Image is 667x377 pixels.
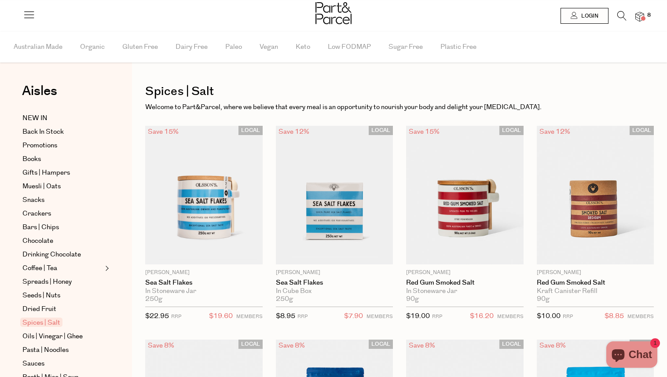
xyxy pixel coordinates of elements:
p: [PERSON_NAME] [276,269,393,277]
p: [PERSON_NAME] [537,269,654,277]
a: Chocolate [22,236,103,246]
button: Expand/Collapse Coffee | Tea [103,263,109,274]
span: Spreads | Honey [22,277,72,287]
h1: Spices | Salt [145,81,654,102]
span: LOCAL [499,126,524,135]
a: Drinking Chocolate [22,249,103,260]
small: RRP [171,313,181,320]
a: Sea Salt Flakes [145,279,263,287]
span: Plastic Free [440,32,476,62]
span: Australian Made [14,32,62,62]
a: 8 [635,12,644,21]
small: MEMBERS [236,313,263,320]
span: 8 [645,11,653,19]
small: RRP [297,313,308,320]
p: Welcome to Part&Parcel, where we believe that every meal is an opportunity to nourish your body a... [145,102,654,113]
div: In Stoneware Jar [406,287,524,295]
span: Login [579,12,598,20]
a: Dried Fruit [22,304,103,315]
span: Coffee | Tea [22,263,57,274]
div: In Cube Box [276,287,393,295]
a: Aisles [22,84,57,106]
span: Dried Fruit [22,304,56,315]
span: Low FODMAP [328,32,371,62]
span: Drinking Chocolate [22,249,81,260]
span: Snacks [22,195,44,205]
a: Promotions [22,140,103,151]
span: $19.60 [209,311,233,322]
div: Save 15% [406,126,442,138]
div: Save 15% [145,126,181,138]
span: Paleo [225,32,242,62]
span: Gluten Free [122,32,158,62]
a: Snacks [22,195,103,205]
span: Spices | Salt [20,318,62,327]
span: Sauces [22,359,44,369]
span: LOCAL [238,340,263,349]
span: Books [22,154,41,165]
a: Sea Salt Flakes [276,279,393,287]
span: 250g [145,295,162,303]
a: Books [22,154,103,165]
div: In Stoneware Jar [145,287,263,295]
a: Pasta | Noodles [22,345,103,355]
span: Keto [296,32,310,62]
img: Part&Parcel [315,2,352,24]
span: $8.85 [605,311,624,322]
div: Kraft Canister Refill [537,287,654,295]
span: $19.00 [406,311,430,321]
span: $22.95 [145,311,169,321]
a: Coffee | Tea [22,263,103,274]
img: Sea Salt Flakes [276,126,393,264]
a: Red Gum Smoked Salt [537,279,654,287]
span: Sugar Free [388,32,423,62]
a: Spices | Salt [22,318,103,328]
a: Bars | Chips [22,222,103,233]
span: Chocolate [22,236,53,246]
span: 90g [537,295,550,303]
img: Red Gum Smoked Salt [537,126,654,264]
span: LOCAL [369,126,393,135]
img: Sea Salt Flakes [145,126,263,264]
p: [PERSON_NAME] [406,269,524,277]
span: Promotions [22,140,57,151]
a: Muesli | Oats [22,181,103,192]
span: $16.20 [470,311,494,322]
a: Red Gum Smoked Salt [406,279,524,287]
small: RRP [432,313,442,320]
span: NEW IN [22,113,48,124]
inbox-online-store-chat: Shopify online store chat [604,341,660,370]
img: Red Gum Smoked Salt [406,126,524,264]
span: Crackers [22,209,51,219]
span: Muesli | Oats [22,181,61,192]
a: Oils | Vinegar | Ghee [22,331,103,342]
div: Save 12% [537,126,573,138]
span: $10.00 [537,311,561,321]
span: 90g [406,295,419,303]
div: Save 8% [406,340,438,351]
div: Save 8% [537,340,568,351]
span: LOCAL [630,340,654,349]
span: Pasta | Noodles [22,345,69,355]
a: Back In Stock [22,127,103,137]
span: LOCAL [630,126,654,135]
a: Spreads | Honey [22,277,103,287]
span: Dairy Free [176,32,208,62]
div: Save 8% [276,340,308,351]
a: NEW IN [22,113,103,124]
small: MEMBERS [497,313,524,320]
a: Sauces [22,359,103,369]
span: Aisles [22,81,57,101]
small: MEMBERS [627,313,654,320]
p: [PERSON_NAME] [145,269,263,277]
span: LOCAL [238,126,263,135]
small: MEMBERS [366,313,393,320]
span: 250g [276,295,293,303]
span: Vegan [260,32,278,62]
span: $7.90 [344,311,363,322]
span: $8.95 [276,311,295,321]
span: Back In Stock [22,127,64,137]
a: Gifts | Hampers [22,168,103,178]
div: Save 8% [145,340,177,351]
a: Login [561,8,608,24]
